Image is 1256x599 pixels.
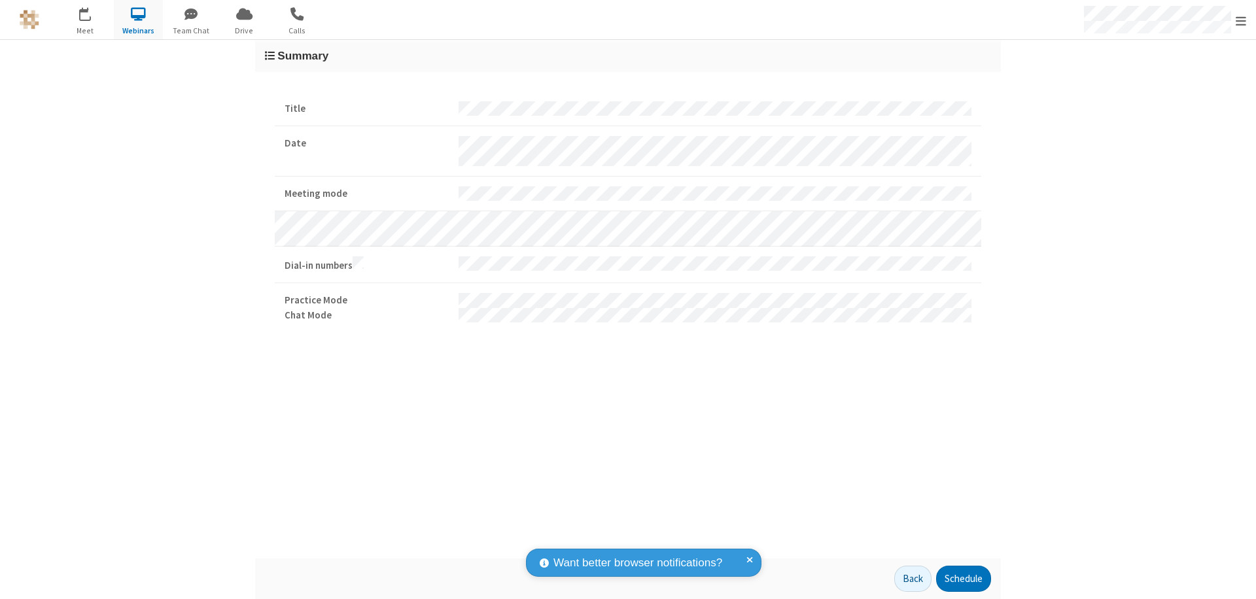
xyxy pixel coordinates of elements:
span: Drive [220,25,269,37]
strong: Date [285,136,449,151]
strong: Practice Mode [285,293,449,308]
span: Want better browser notifications? [553,555,722,572]
button: Schedule [936,566,991,592]
div: 3 [88,7,97,17]
span: Meet [61,25,110,37]
img: QA Selenium DO NOT DELETE OR CHANGE [20,10,39,29]
span: Webinars [114,25,163,37]
strong: Chat Mode [285,308,449,323]
strong: Dial-in numbers [285,256,449,273]
button: Back [894,566,932,592]
span: Calls [273,25,322,37]
strong: Meeting mode [285,186,449,201]
span: Summary [277,49,328,62]
span: Team Chat [167,25,216,37]
strong: Title [285,101,449,116]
